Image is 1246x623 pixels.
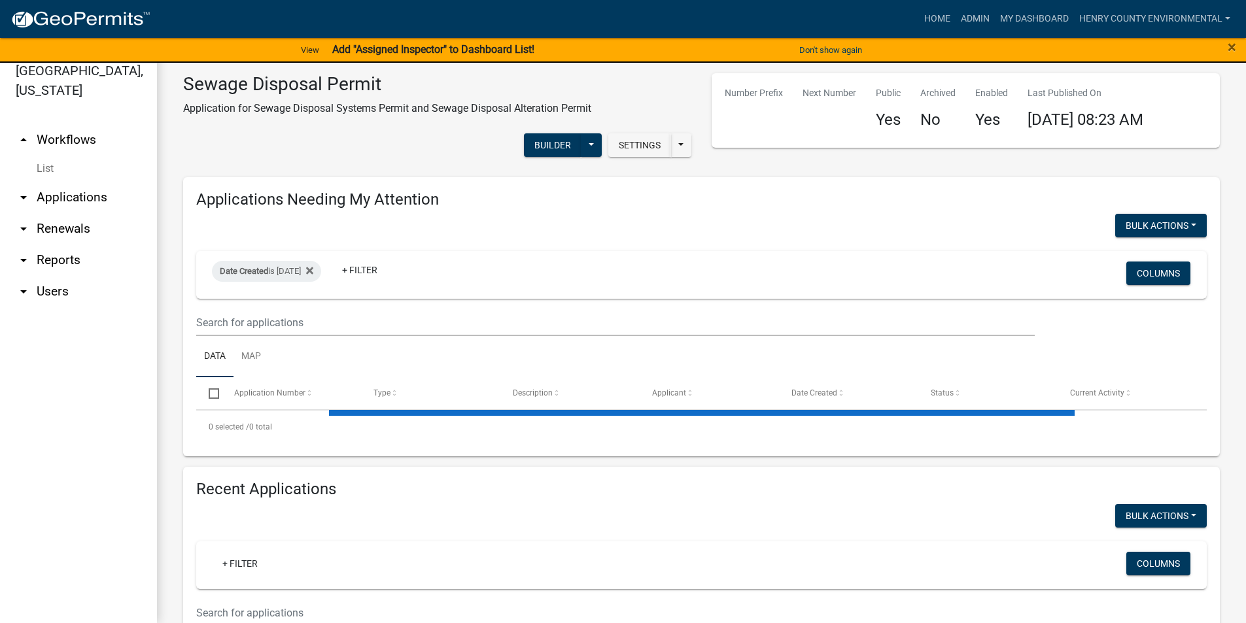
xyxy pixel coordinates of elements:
datatable-header-cell: Description [500,377,640,409]
button: Columns [1126,261,1190,285]
span: [DATE] 08:23 AM [1028,110,1143,129]
a: + Filter [332,258,388,282]
a: View [296,39,324,61]
p: Archived [920,86,956,100]
datatable-header-cell: Current Activity [1058,377,1197,409]
a: Home [919,7,956,31]
div: is [DATE] [212,261,321,282]
button: Columns [1126,552,1190,575]
strong: Add "Assigned Inspector" to Dashboard List! [332,43,534,56]
h4: Applications Needing My Attention [196,190,1207,209]
button: Don't show again [794,39,867,61]
p: Next Number [803,86,856,100]
button: Bulk Actions [1115,214,1207,237]
div: 0 total [196,411,1207,443]
span: Date Created [220,266,268,276]
a: + Filter [212,552,268,575]
datatable-header-cell: Applicant [640,377,779,409]
span: × [1228,38,1236,56]
span: 0 selected / [209,422,249,431]
i: arrow_drop_up [16,132,31,148]
button: Bulk Actions [1115,504,1207,528]
span: Status [931,388,954,397]
p: Last Published On [1028,86,1143,100]
input: Search for applications [196,309,1035,336]
h4: Recent Applications [196,480,1207,499]
i: arrow_drop_down [16,190,31,205]
span: Description [513,388,553,397]
a: Henry County Environmental [1074,7,1236,31]
span: Type [373,388,390,397]
span: Application Number [234,388,305,397]
i: arrow_drop_down [16,221,31,237]
p: Application for Sewage Disposal Systems Permit and Sewage Disposal Alteration Permit [183,101,591,116]
span: Date Created [791,388,837,397]
a: Map [234,336,269,378]
p: Enabled [975,86,1008,100]
button: Settings [608,133,671,157]
a: Admin [956,7,995,31]
p: Number Prefix [725,86,783,100]
button: Close [1228,39,1236,55]
datatable-header-cell: Select [196,377,221,409]
a: Data [196,336,234,378]
h4: No [920,110,956,129]
a: My Dashboard [995,7,1074,31]
p: Public [876,86,901,100]
h3: Sewage Disposal Permit [183,73,591,95]
button: Builder [524,133,581,157]
i: arrow_drop_down [16,252,31,268]
h4: Yes [876,110,901,129]
datatable-header-cell: Application Number [221,377,360,409]
span: Current Activity [1070,388,1124,397]
datatable-header-cell: Status [918,377,1058,409]
datatable-header-cell: Type [360,377,500,409]
h4: Yes [975,110,1008,129]
span: Applicant [652,388,686,397]
datatable-header-cell: Date Created [779,377,918,409]
i: arrow_drop_down [16,284,31,299]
